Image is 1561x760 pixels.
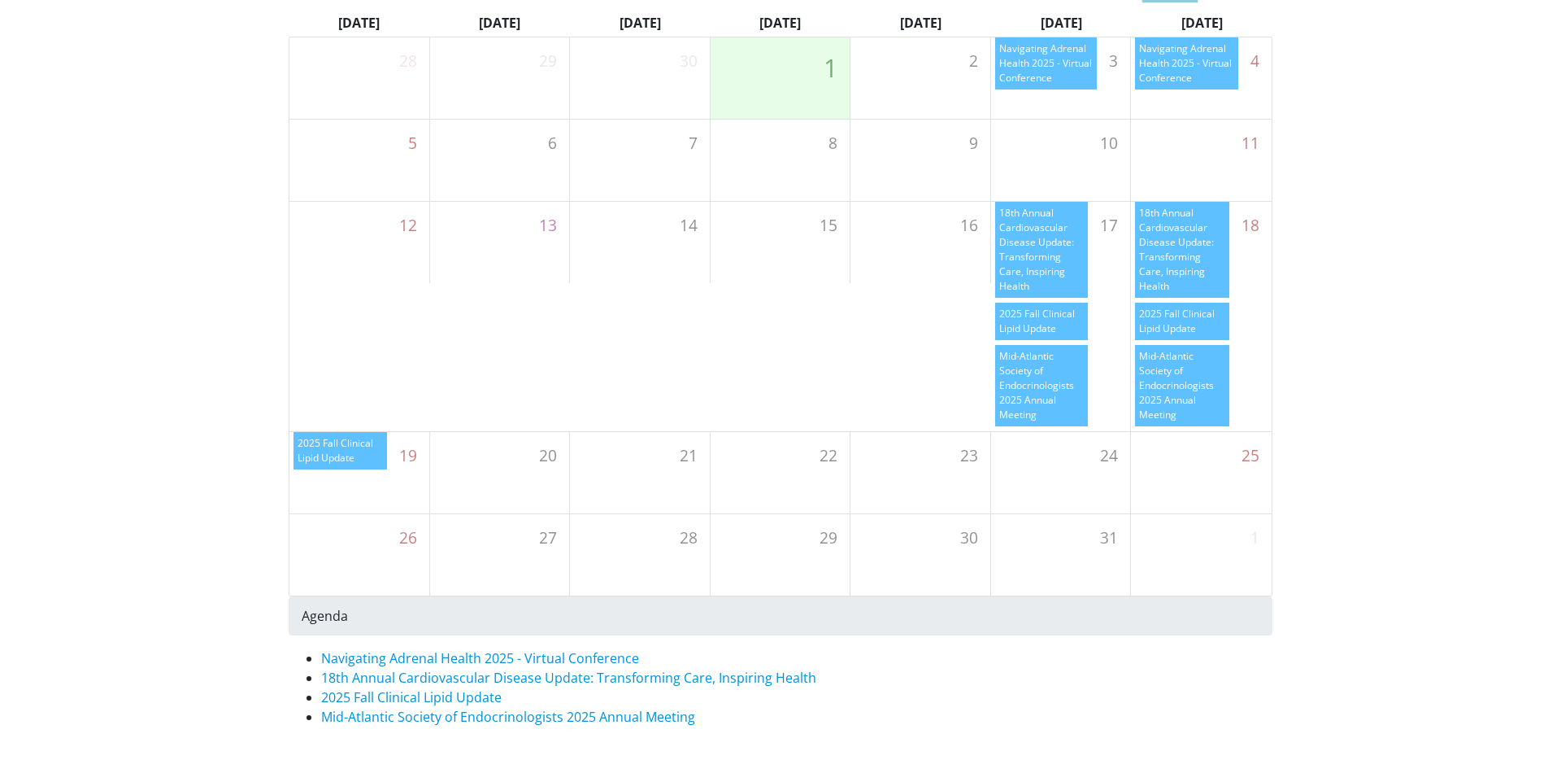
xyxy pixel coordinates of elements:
span: 25 [1241,444,1259,468]
span: 16 [960,214,978,238]
a: 2025 Fall Clinical Lipid Update [294,432,387,474]
span: 13 [539,214,557,238]
span: 30 [680,50,698,73]
span: 20 [539,444,557,468]
span: 7 [689,132,698,155]
span: 31 [1100,526,1118,550]
span: 30 [960,526,978,550]
a: Navigating Adrenal Health 2025 - Virtual Conference [995,37,1098,94]
span: 18 [1241,214,1259,238]
div: [DATE] [570,9,711,37]
span: 24 [1100,444,1118,468]
div: 2025 Fall Clinical Lipid Update [294,432,387,470]
a: Mid-Atlantic Society of Endocrinologists 2025 Annual Meeting [995,345,1089,431]
span: 26 [399,526,417,550]
div: Mid-Atlantic Society of Endocrinologists 2025 Annual Meeting [995,345,1089,426]
span: 6 [548,132,557,155]
span: 15 [820,214,837,238]
div: [DATE] [850,9,991,37]
span: 22 [820,444,837,468]
span: 28 [680,526,698,550]
div: 2025 Fall Clinical Lipid Update [995,303,1089,340]
span: 27 [539,526,557,550]
span: 28 [399,50,417,73]
a: Navigating Adrenal Health 2025 - Virtual Conference [1135,37,1238,94]
span: 19 [399,444,417,468]
div: [DATE] [1132,9,1272,37]
span: 1 [824,50,837,87]
a: 18th Annual Cardiovascular Disease Update: Transforming Care, Inspiring Health [995,202,1089,303]
a: 18th Annual Cardiovascular Disease Update: Transforming Care, Inspiring Health [1135,202,1229,303]
span: 21 [680,444,698,468]
span: 4 [1250,50,1259,73]
span: 23 [960,444,978,468]
span: 12 [399,214,417,238]
a: 18th Annual Cardiovascular Disease Update: Transforming Care, Inspiring Health [321,669,816,687]
span: 29 [539,50,557,73]
span: 14 [680,214,698,238]
a: Mid-Atlantic Society of Endocrinologists 2025 Annual Meeting [1135,345,1229,431]
div: Navigating Adrenal Health 2025 - Virtual Conference [995,37,1098,90]
a: 2025 Fall Clinical Lipid Update [1135,303,1229,345]
a: 2025 Fall Clinical Lipid Update [321,688,502,706]
div: Navigating Adrenal Health 2025 - Virtual Conference [1135,37,1238,90]
span: 1 [1250,526,1259,550]
span: 11 [1241,132,1259,155]
span: 3 [1109,50,1118,73]
span: 17 [1100,214,1118,238]
div: Mid-Atlantic Society of Endocrinologists 2025 Annual Meeting [1135,345,1229,426]
div: 18th Annual Cardiovascular Disease Update: Transforming Care, Inspiring Health [995,202,1089,298]
div: 18th Annual Cardiovascular Disease Update: Transforming Care, Inspiring Health [1135,202,1229,298]
div: [DATE] [429,9,570,37]
a: 2025 Fall Clinical Lipid Update [995,303,1089,345]
div: Agenda [289,596,1272,636]
div: [DATE] [991,9,1132,37]
span: 9 [969,132,978,155]
a: Mid-Atlantic Society of Endocrinologists 2025 Annual Meeting [321,708,695,726]
span: 8 [828,132,837,155]
span: 29 [820,526,837,550]
span: 2 [969,50,978,73]
span: 10 [1100,132,1118,155]
a: Navigating Adrenal Health 2025 - Virtual Conference [321,649,639,667]
div: [DATE] [289,9,429,37]
span: 5 [408,132,417,155]
div: 2025 Fall Clinical Lipid Update [1135,303,1229,340]
div: [DATE] [711,9,851,37]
